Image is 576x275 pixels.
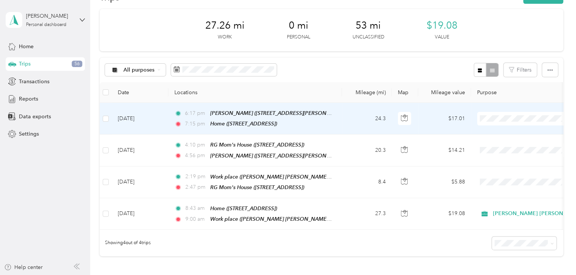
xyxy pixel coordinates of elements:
span: [PERSON_NAME] ([STREET_ADDRESS][PERSON_NAME] , [GEOGRAPHIC_DATA], [GEOGRAPHIC_DATA]) [210,153,461,159]
th: Mileage (mi) [342,82,392,103]
span: All purposes [123,67,155,73]
span: 0 mi [289,20,308,32]
td: [DATE] [112,134,168,166]
td: $17.01 [418,103,471,134]
span: [PERSON_NAME] ([STREET_ADDRESS][PERSON_NAME] , [GEOGRAPHIC_DATA], [GEOGRAPHIC_DATA]) [210,110,461,116]
span: Settings [19,130,39,138]
td: 20.3 [342,134,392,166]
td: [DATE] [112,198,168,230]
span: 2:47 pm [185,183,206,191]
th: Locations [168,82,342,103]
p: Work [218,34,232,41]
span: Home ([STREET_ADDRESS]) [210,205,277,211]
span: Home ([STREET_ADDRESS]) [210,121,277,127]
span: Trips [19,60,31,68]
span: $19.08 [427,20,457,32]
span: 7:15 pm [185,120,206,128]
button: Help center [4,263,43,271]
span: 4:56 pm [185,151,206,160]
td: $14.21 [418,134,471,166]
span: 2:19 pm [185,173,206,181]
span: 56 [72,61,82,67]
th: Map [392,82,418,103]
span: RG Mom's House ([STREET_ADDRESS]) [210,142,304,148]
iframe: Everlance-gr Chat Button Frame [534,233,576,275]
span: Showing 4 out of 4 trips [100,240,151,246]
td: [DATE] [112,167,168,198]
span: 9:00 am [185,215,206,223]
span: Transactions [19,78,49,86]
td: 27.3 [342,198,392,230]
td: $19.08 [418,198,471,230]
span: 4:10 pm [185,141,206,149]
span: Reports [19,95,38,103]
p: Personal [287,34,310,41]
td: 24.3 [342,103,392,134]
span: RG Mom's House ([STREET_ADDRESS]) [210,184,304,190]
th: Mileage value [418,82,471,103]
p: Value [435,34,449,41]
td: [DATE] [112,103,168,134]
span: Data exports [19,113,51,121]
span: 27.26 mi [205,20,245,32]
div: Personal dashboard [26,23,66,27]
th: Date [112,82,168,103]
span: 53 mi [356,20,381,32]
span: 6:17 pm [185,109,206,118]
td: 8.4 [342,167,392,198]
span: Home [19,43,34,50]
span: 8:43 am [185,204,206,212]
div: [PERSON_NAME] [26,12,73,20]
p: Unclassified [353,34,384,41]
button: Filters [504,63,537,77]
td: $5.88 [418,167,471,198]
